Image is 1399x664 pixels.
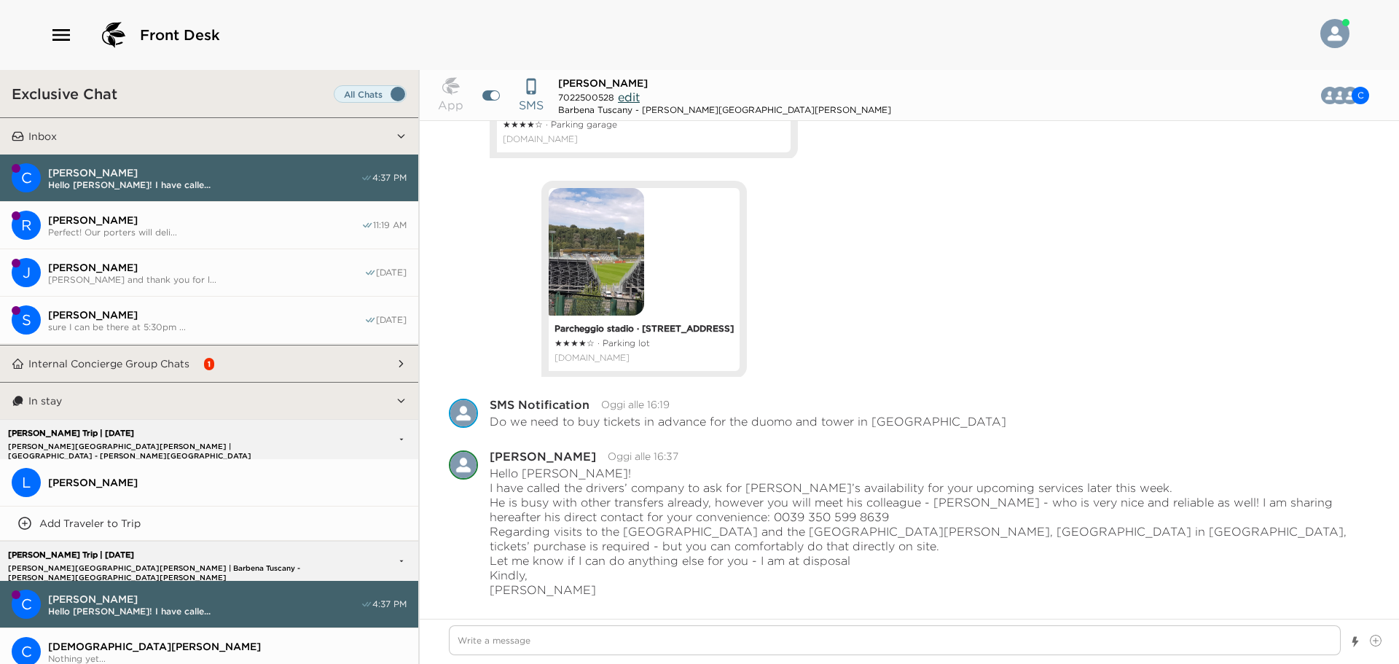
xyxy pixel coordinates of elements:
div: L [12,468,41,497]
span: edit [618,90,640,104]
div: C [1352,87,1369,104]
p: SMS [519,96,544,114]
p: [PERSON_NAME] Trip | [DATE] [4,550,319,560]
div: [PERSON_NAME] [490,450,596,462]
img: A [449,450,478,480]
div: 1 [204,358,214,370]
p: [PERSON_NAME][GEOGRAPHIC_DATA][PERSON_NAME] | [GEOGRAPHIC_DATA] - [PERSON_NAME][GEOGRAPHIC_DATA][... [4,442,319,451]
button: In stay [24,383,396,419]
div: Larry Haertel [12,468,41,497]
span: [PERSON_NAME] and thank you for l... [48,274,364,285]
img: S [449,399,478,428]
span: sure I can be there at 5:30pm ... [48,321,364,332]
span: [DATE] [376,314,407,326]
div: Barbena Tuscany - [PERSON_NAME][GEOGRAPHIC_DATA][PERSON_NAME] [558,104,891,115]
div: Jeffrey Lyons [12,258,41,287]
div: C [12,163,41,192]
span: Perfect! Our porters will deli... [48,227,361,238]
p: Internal Concierge Group Chats [28,357,189,370]
div: R [12,211,41,240]
span: [PERSON_NAME] [558,77,648,90]
p: App [438,96,463,114]
div: S [12,305,41,335]
span: [PERSON_NAME] [48,308,364,321]
span: 11:19 AM [373,219,407,231]
span: [PERSON_NAME] [48,166,361,179]
div: J [12,258,41,287]
span: Hello [PERSON_NAME]! I have calle... [48,606,361,617]
span: [PERSON_NAME] [48,261,364,274]
div: Sasha McGrath [12,305,41,335]
span: [PERSON_NAME] [48,214,361,227]
span: Hello [PERSON_NAME]! I have calle... [48,179,361,190]
time: 2025-09-02T14:19:56.701Z [601,398,670,411]
span: Front Desk [140,25,220,45]
button: CCDA [1312,81,1381,110]
p: [PERSON_NAME] Trip | [DATE] [4,429,319,438]
button: Inbox [24,118,396,155]
p: [PERSON_NAME][GEOGRAPHIC_DATA][PERSON_NAME] | Barbena Tuscany - [PERSON_NAME][GEOGRAPHIC_DATA][PE... [4,563,319,573]
button: Show templates [1350,629,1360,655]
button: Internal Concierge Group Chats1 [24,345,396,382]
div: SMS Notification [449,399,478,428]
span: 7022500528 [558,92,614,103]
div: Arianna Paluffi [449,450,478,480]
span: [PERSON_NAME] [48,593,361,606]
div: Rob Holloway [12,211,41,240]
p: Inbox [28,130,57,143]
time: 2025-09-02T14:37:30.946Z [608,450,678,463]
p: Hello [PERSON_NAME]! I have called the drivers’ company to ask for [PERSON_NAME]’s availability f... [490,466,1370,597]
textarea: Write a message [449,625,1341,655]
p: Add Traveler to Trip [39,517,141,530]
img: User [1320,19,1349,48]
span: [DATE] [376,267,407,278]
h3: Exclusive Chat [12,85,117,103]
a: Allegato [554,351,734,365]
p: In stay [28,394,62,407]
div: C [12,590,41,619]
label: Set all destinations [334,85,407,103]
span: [DEMOGRAPHIC_DATA][PERSON_NAME] [48,640,407,653]
div: Casali di Casole Concierge Team [12,590,41,619]
div: Casali di Casole Concierge Team [12,163,41,192]
img: logo [96,17,131,52]
p: Do we need to buy tickets in advance for the duomo and tower in [GEOGRAPHIC_DATA] [490,414,1006,429]
div: Cathy Haase [1352,87,1369,104]
span: Nothing yet... [48,653,407,664]
a: Allegato [503,132,785,147]
span: 4:37 PM [372,598,407,610]
span: [PERSON_NAME] [48,476,407,489]
span: 4:37 PM [372,172,407,184]
div: SMS Notification [490,399,589,410]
